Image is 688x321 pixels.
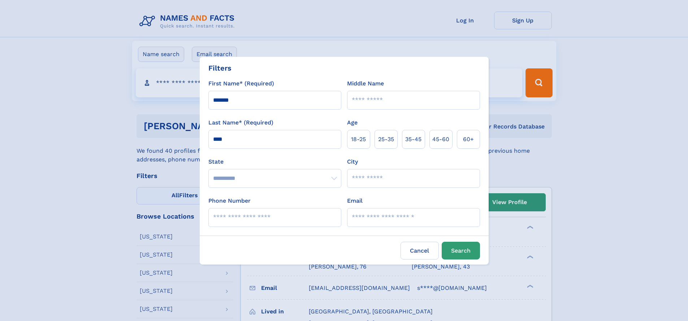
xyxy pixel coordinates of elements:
label: State [208,157,341,166]
label: Age [347,118,358,127]
label: First Name* (Required) [208,79,274,88]
label: Email [347,197,363,205]
span: 60+ [463,135,474,144]
label: Middle Name [347,79,384,88]
span: 45‑60 [432,135,449,144]
label: Last Name* (Required) [208,118,273,127]
label: Cancel [401,242,439,259]
label: Phone Number [208,197,251,205]
span: 18‑25 [351,135,366,144]
label: City [347,157,358,166]
button: Search [442,242,480,259]
div: Filters [208,63,232,73]
span: 25‑35 [378,135,394,144]
span: 35‑45 [405,135,421,144]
